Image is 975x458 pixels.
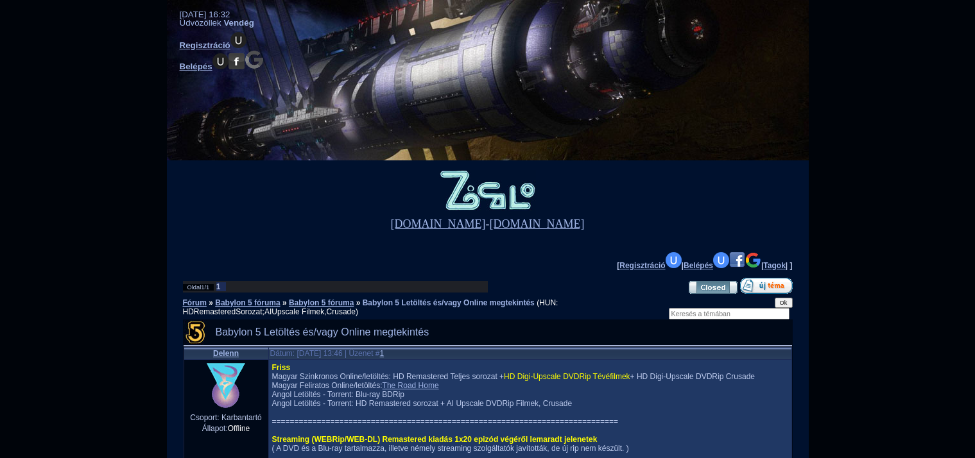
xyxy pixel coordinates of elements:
b: Regisztráció [180,40,230,50]
a: Regisztráció [619,261,681,270]
img: facebook.png [229,53,245,69]
td: Dátum: [DATE] 13:46 | Üzenet # [269,348,791,359]
span: Friss [272,363,291,372]
span: Streaming (WEBRip/WEB-DL) Remastered kiadás 1x20 epizód végéről lemaradt jelenetek [272,435,598,444]
b: Vendég [223,18,254,28]
span: » [356,298,361,307]
a: Regisztráció [180,40,246,50]
a: Belépés [180,62,264,71]
img: zocaloforum.jpg [440,170,536,216]
div: Üdvözöllek [180,18,254,28]
img: uid.png [212,53,229,69]
a: Belépés [684,261,761,270]
div: Csoport: Karbantartó [187,413,265,422]
span: (HUN: HDRemasteredSorozat;AIUpscale Filmek,Crusade) [183,298,558,316]
a: Tagok [763,261,785,270]
img: Lezárt téma [689,281,738,294]
input: Ok [775,298,793,308]
span: Offline [228,424,250,433]
img: g.png [245,50,264,69]
div: [DATE] 16:32 [180,10,230,19]
img: gsz.png [745,252,761,268]
a: Babylon 5 fóruma [215,298,280,307]
img: uid_kek.png [666,252,682,268]
img: uid.png [230,32,246,48]
a: Babylon 5 fóruma [289,298,354,307]
a: The Road Home [383,381,439,390]
b: Belépés [180,62,212,71]
a: 1 [379,349,384,358]
img: Új téma [740,278,793,294]
a: Babylon 5 Letöltés és/vagy Online megtekintés [363,298,535,307]
div: Állapot: [187,422,265,433]
li: 1 [216,282,226,291]
span: 1 [201,284,204,291]
a: [DOMAIN_NAME] [391,217,486,230]
font: - [391,217,585,230]
span: Babylon 5 Letöltés és/vagy Online megtekintés [216,327,429,337]
img: facebook_kek.png [729,252,745,268]
span: 1 [206,284,209,291]
span: » [282,298,287,307]
span: » [209,298,213,307]
a: [DOMAIN_NAME] [490,217,585,230]
b: [ | | | ] [617,261,792,270]
a: Fórum [183,298,207,307]
img: uid_kek.png [713,252,729,268]
span: HD Digi-Upscale DVDRip Tévéfilmek [504,372,630,381]
li: Oldal / [183,284,214,291]
a: Delenn [213,349,239,358]
input: Keresés a témában [669,308,789,319]
img: Delenn [206,363,246,408]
